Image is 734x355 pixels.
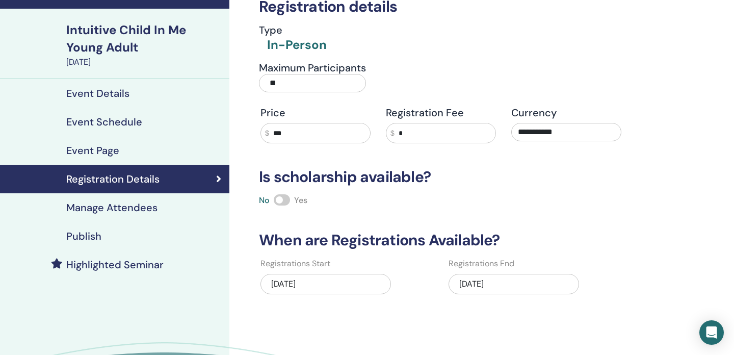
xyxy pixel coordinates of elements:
label: Registrations Start [260,258,330,270]
div: [DATE] [449,274,579,294]
label: Registrations End [449,258,514,270]
h4: Event Details [66,87,129,99]
h4: Manage Attendees [66,201,158,214]
h4: Event Page [66,144,119,157]
span: $ [265,128,269,139]
input: Maximum Participants [259,74,366,92]
div: [DATE] [260,274,391,294]
span: $ [390,128,395,139]
h4: Type [259,24,327,36]
h4: Registration Details [66,173,160,185]
h3: Is scholarship available? [253,168,629,186]
h4: Registration Fee [386,107,496,119]
h4: Currency [511,107,621,119]
div: Intuitive Child In Me Young Adult [66,21,223,56]
div: In-Person [267,36,327,54]
div: [DATE] [66,56,223,68]
div: Open Intercom Messenger [699,320,724,345]
h4: Publish [66,230,101,242]
span: No [259,195,270,206]
span: Yes [294,195,307,206]
h4: Maximum Participants [259,62,366,74]
a: Intuitive Child In Me Young Adult[DATE] [60,21,229,68]
h3: When are Registrations Available? [253,231,629,249]
h4: Price [260,107,371,119]
h4: Highlighted Seminar [66,259,164,271]
h4: Event Schedule [66,116,142,128]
